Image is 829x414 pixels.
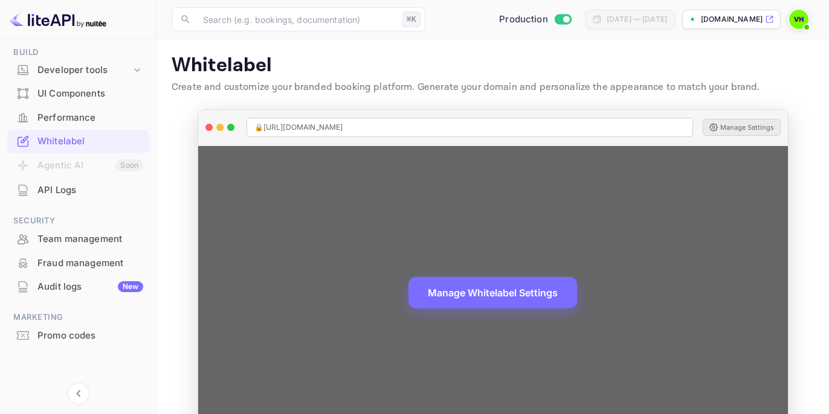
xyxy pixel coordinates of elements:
input: Search (e.g. bookings, documentation) [196,7,398,31]
div: API Logs [37,183,143,197]
div: Audit logs [37,280,143,294]
div: Fraud management [37,256,143,270]
div: Performance [37,111,143,125]
div: Performance [7,106,149,130]
div: UI Components [37,87,143,101]
a: API Logs [7,179,149,201]
img: VIPrates Hotel-rez.com [789,10,808,29]
a: Promo codes [7,324,149,346]
div: Switch to Sandbox mode [494,13,576,27]
div: Developer tools [7,60,149,81]
div: Promo codes [37,329,143,343]
p: Create and customize your branded booking platform. Generate your domain and personalize the appe... [172,80,814,95]
div: Fraud management [7,252,149,275]
div: Whitelabel [37,135,143,148]
p: Whitelabel [172,54,814,78]
a: UI Components [7,82,149,104]
div: Developer tools [37,63,131,77]
button: Manage Whitelabel Settings [408,277,577,308]
a: Fraud management [7,252,149,274]
img: LiteAPI logo [10,10,106,29]
button: Collapse navigation [68,383,89,404]
span: 🔒 [URL][DOMAIN_NAME] [254,122,343,133]
div: New [118,281,143,292]
a: Performance [7,106,149,129]
a: Whitelabel [7,130,149,152]
span: Security [7,214,149,228]
span: Production [499,13,548,27]
p: [DOMAIN_NAME] [701,14,763,25]
div: API Logs [7,179,149,202]
div: Team management [37,232,143,246]
a: Team management [7,228,149,250]
div: Whitelabel [7,130,149,153]
div: Audit logsNew [7,275,149,299]
span: Build [7,46,149,59]
button: Manage Settings [703,119,781,136]
div: Promo codes [7,324,149,348]
span: Marketing [7,311,149,324]
a: Audit logsNew [7,275,149,298]
div: UI Components [7,82,149,106]
div: ⌘K [402,11,421,27]
div: Team management [7,228,149,251]
div: [DATE] — [DATE] [607,14,667,25]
